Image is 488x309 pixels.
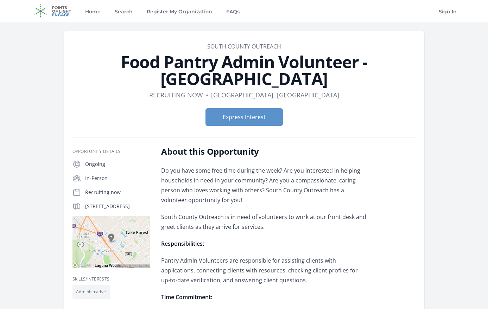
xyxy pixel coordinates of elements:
[161,166,367,205] p: Do you have some free time during the week? Are you interested in helping households in need in y...
[211,90,339,100] dd: [GEOGRAPHIC_DATA], [GEOGRAPHIC_DATA]
[207,43,281,50] a: South County Outreach
[85,189,150,196] p: Recruiting now
[72,53,416,87] h1: Food Pantry Admin Volunteer - [GEOGRAPHIC_DATA]
[205,108,283,126] button: Express Interest
[206,90,208,100] div: •
[161,240,204,247] strong: Responsibilities:
[161,146,367,157] h2: About this Opportunity
[85,161,150,168] p: Ongoing
[161,212,367,232] p: South County Outreach is in need of volunteers to work at our front desk and greet clients as the...
[149,90,203,100] dd: Recruiting now
[72,285,110,299] li: Administrative
[161,293,212,301] strong: Time Commitment:
[72,216,150,268] img: Map
[85,175,150,182] p: In-Person
[72,276,150,282] h3: Skills/Interests
[72,149,150,154] h3: Opportunity Details
[161,256,367,285] p: Pantry Admin Volunteers are responsible for assisting clients with applications, connecting clien...
[85,203,150,210] p: [STREET_ADDRESS]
